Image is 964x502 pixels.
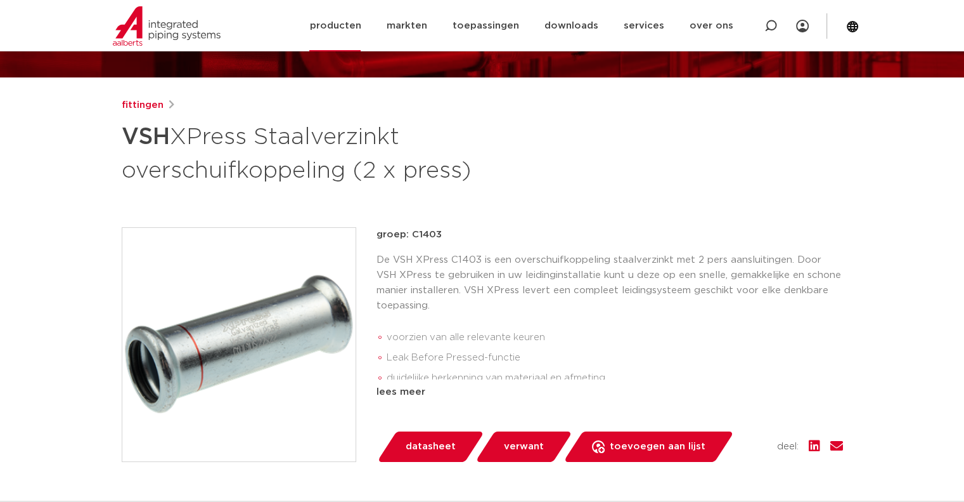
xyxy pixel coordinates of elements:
span: toevoegen aan lijst [610,437,705,457]
span: deel: [777,439,799,454]
span: datasheet [406,437,456,457]
h1: XPress Staalverzinkt overschuifkoppeling (2 x press) [122,118,598,187]
span: verwant [504,437,544,457]
a: datasheet [376,432,484,462]
div: lees meer [376,385,843,400]
strong: VSH [122,126,170,149]
p: De VSH XPress C1403 is een overschuifkoppeling staalverzinkt met 2 pers aansluitingen. Door VSH X... [376,253,843,314]
a: verwant [475,432,572,462]
li: voorzien van alle relevante keuren [387,327,843,348]
a: fittingen [122,98,164,113]
li: Leak Before Pressed-functie [387,348,843,368]
p: groep: C1403 [376,227,843,242]
img: Product Image for VSH XPress Staalverzinkt overschuifkoppeling (2 x press) [122,228,356,461]
li: duidelijke herkenning van materiaal en afmeting [387,368,843,388]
